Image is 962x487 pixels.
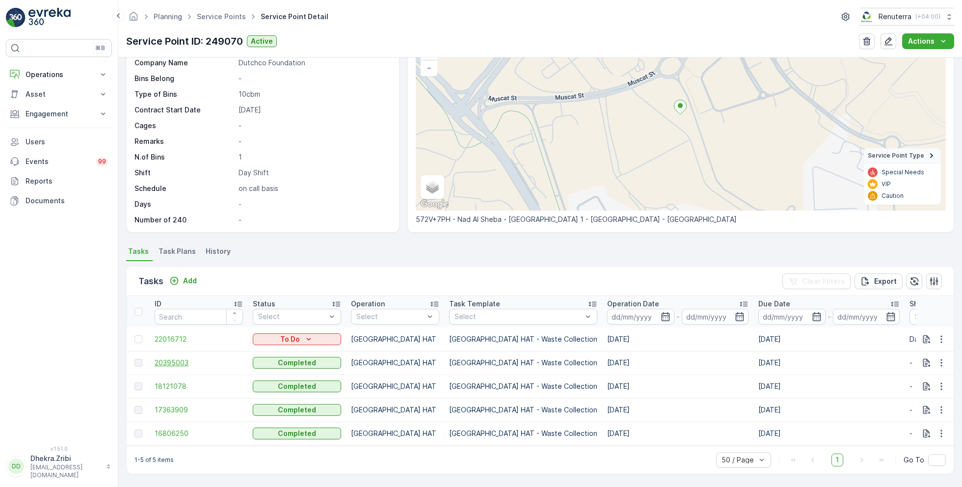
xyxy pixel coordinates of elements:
p: Number of 240 [134,215,235,225]
span: Task Plans [159,246,196,256]
a: Layers [422,176,443,198]
div: Toggle Row Selected [134,382,142,390]
p: Contract Start Date [134,105,235,115]
p: Add [183,276,197,286]
p: - [676,311,680,323]
div: Toggle Row Selected [134,406,142,414]
input: dd/mm/yyyy [607,309,674,325]
p: ( +04:00 ) [915,13,940,21]
p: Engagement [26,109,92,119]
p: Cages [134,121,235,131]
p: Due Date [758,299,790,309]
p: 572V+7PH - Nad Al Sheba - [GEOGRAPHIC_DATA] 1 - [GEOGRAPHIC_DATA] - [GEOGRAPHIC_DATA] [416,215,946,224]
a: Users [6,132,112,152]
input: Search [155,309,243,325]
p: 1-5 of 5 items [134,456,174,464]
button: Completed [253,428,341,439]
span: Tasks [128,246,149,256]
button: Clear Filters [782,273,851,289]
p: Dutchco Foundation [239,58,389,68]
td: [DATE] [602,422,753,445]
p: 99 [98,158,106,165]
p: Completed [278,429,316,438]
p: Select [258,312,326,322]
a: 20395003 [155,358,243,368]
a: Documents [6,191,112,211]
button: Completed [253,380,341,392]
span: Service Point Type [868,152,924,160]
p: To Do [280,334,300,344]
td: [DATE] [602,327,753,351]
button: Completed [253,357,341,369]
p: Shift [134,168,235,178]
p: Actions [908,36,935,46]
p: Type of Bins [134,89,235,99]
a: Events99 [6,152,112,171]
p: [GEOGRAPHIC_DATA] HAT [351,334,439,344]
div: Toggle Row Selected [134,359,142,367]
p: Reports [26,176,108,186]
span: 17363909 [155,405,243,415]
img: logo [6,8,26,27]
span: Go To [904,455,924,465]
p: Tasks [138,274,163,288]
a: 16806250 [155,429,243,438]
p: on call basis [239,184,389,193]
p: - [239,74,389,83]
p: - [239,199,389,209]
img: Screenshot_2024-07-26_at_13.33.01.png [859,11,875,22]
a: 18121078 [155,381,243,391]
p: Caution [882,192,904,200]
button: Active [247,35,277,47]
p: Completed [278,358,316,368]
p: Service Point ID: 249070 [126,34,243,49]
p: ⌘B [95,44,105,52]
p: Dhekra.Zribi [30,454,101,463]
p: Bins Belong [134,74,235,83]
span: History [206,246,231,256]
input: dd/mm/yyyy [682,309,749,325]
input: dd/mm/yyyy [758,309,826,325]
p: Documents [26,196,108,206]
p: Completed [278,405,316,415]
button: Completed [253,404,341,416]
p: Remarks [134,136,235,146]
p: [GEOGRAPHIC_DATA] HAT - Waste Collection [449,334,597,344]
p: Active [251,36,273,46]
a: Reports [6,171,112,191]
button: Renuterra(+04:00) [859,8,954,26]
p: Schedule [134,184,235,193]
span: v 1.51.0 [6,446,112,452]
p: VIP [882,180,891,188]
p: [GEOGRAPHIC_DATA] HAT - Waste Collection [449,429,597,438]
p: N.of Bins [134,152,235,162]
td: [DATE] [753,351,905,375]
p: - [239,136,389,146]
p: [GEOGRAPHIC_DATA] HAT [351,405,439,415]
a: 22016712 [155,334,243,344]
a: Open this area in Google Maps (opens a new window) [418,198,451,211]
p: 10cbm [239,89,389,99]
span: − [427,63,432,72]
p: [GEOGRAPHIC_DATA] HAT - Waste Collection [449,381,597,391]
button: Actions [902,33,954,49]
td: [DATE] [753,398,905,422]
p: Export [874,276,897,286]
p: ID [155,299,161,309]
a: Zoom Out [422,60,436,75]
button: Engagement [6,104,112,124]
p: Operation Date [607,299,659,309]
td: [DATE] [602,351,753,375]
p: Completed [278,381,316,391]
td: [DATE] [602,375,753,398]
p: Events [26,157,90,166]
div: Toggle Row Selected [134,335,142,343]
img: Google [418,198,451,211]
p: Operations [26,70,92,80]
a: Service Points [197,12,246,21]
summary: Service Point Type [864,148,941,163]
p: [DATE] [239,105,389,115]
p: [GEOGRAPHIC_DATA] HAT [351,381,439,391]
